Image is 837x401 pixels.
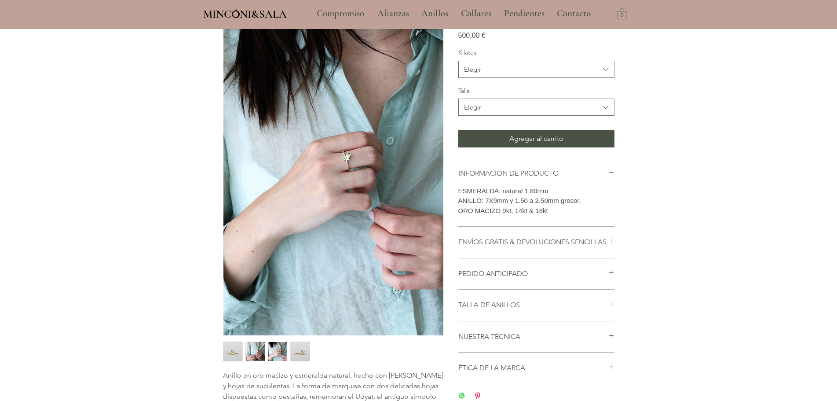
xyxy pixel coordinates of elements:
[268,342,288,361] div: 3 / 4
[458,130,614,147] button: Agregar al carrito
[458,332,614,342] button: NUESTRA TÉCNICA
[203,7,287,21] span: MINCONI&SALA
[458,269,614,279] button: PEDIDO ANTICIPADO
[457,3,496,25] p: Collares
[458,87,470,95] label: Talla
[223,342,242,361] img: Miniatura: Anillo de oro con esmeralda y hojas
[497,3,550,25] a: Pendientes
[232,9,240,18] img: Minconi Sala
[371,3,415,25] a: Alianzas
[310,3,371,25] a: Compromiso
[458,186,614,196] p: ESMERALDA: natural 1.80mm
[458,48,476,56] label: Kilates
[621,13,624,19] text: 0
[458,300,614,310] button: TALLA DE ANILLOS
[268,342,288,361] button: Miniatura: Anillo de oro con esmeralda y hojas
[458,363,608,373] h2: ÉTICA DE LA MARCA
[458,237,614,247] button: ENVÍOS GRATIS & DEVOLUCIONES SENCILLAS
[223,5,444,336] button: Anillo de oro con esmeralda y hojasAgrandar
[223,342,243,361] button: Miniatura: Anillo de oro con esmeralda y hojas
[465,133,607,144] span: Agregar al carrito
[293,3,615,25] nav: Sitio
[552,3,595,25] p: Contacto
[458,196,614,206] p: ANILLO: 7X9mm y 1.50 a 2.50mm grosor.
[474,392,481,401] button: Pin en Pinterest
[458,269,608,279] h2: PEDIDO ANTICIPADO
[203,6,287,20] a: MINCONI&SALA
[500,3,549,25] p: Pendientes
[458,300,608,310] h2: TALLA DE ANILLOS
[245,342,265,361] button: Miniatura: Anillo de oro con esmeralda y hojas
[290,342,310,361] button: Miniatura: Anillo de oro con esmeralda y hojas
[458,169,608,178] h2: INFORMACIÓN DE PRODUCTO
[464,65,481,74] div: Elegir
[458,169,614,178] button: INFORMACIÓN DE PRODUCTO
[458,206,614,216] p: ORO MACIZO 9kt, 14kt & 18kt
[290,342,310,361] div: 4 / 4
[291,342,310,361] img: Miniatura: Anillo de oro con esmeralda y hojas
[458,32,486,39] span: 500,00 €
[458,332,608,342] h2: NUESTRA TÉCNICA
[454,3,497,25] a: Collares
[417,3,453,25] p: Anillos
[373,3,413,25] p: Alianzas
[246,342,265,361] img: Miniatura: Anillo de oro con esmeralda y hojas
[312,3,369,25] p: Compromiso
[223,342,243,361] div: 1 / 4
[458,237,608,247] h2: ENVÍOS GRATIS & DEVOLUCIONES SENCILLAS
[617,7,627,19] a: Carrito con 0 ítems
[223,5,443,335] img: Anillo de oro con esmeralda y hojas
[458,363,614,373] button: ÉTICA DE LA MARCA
[550,3,598,25] a: Contacto
[268,342,287,361] img: Miniatura: Anillo de oro con esmeralda y hojas
[415,3,454,25] a: Anillos
[458,392,465,401] button: Compartir en WhatsApp
[245,342,265,361] div: 2 / 4
[464,103,481,112] div: Elegir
